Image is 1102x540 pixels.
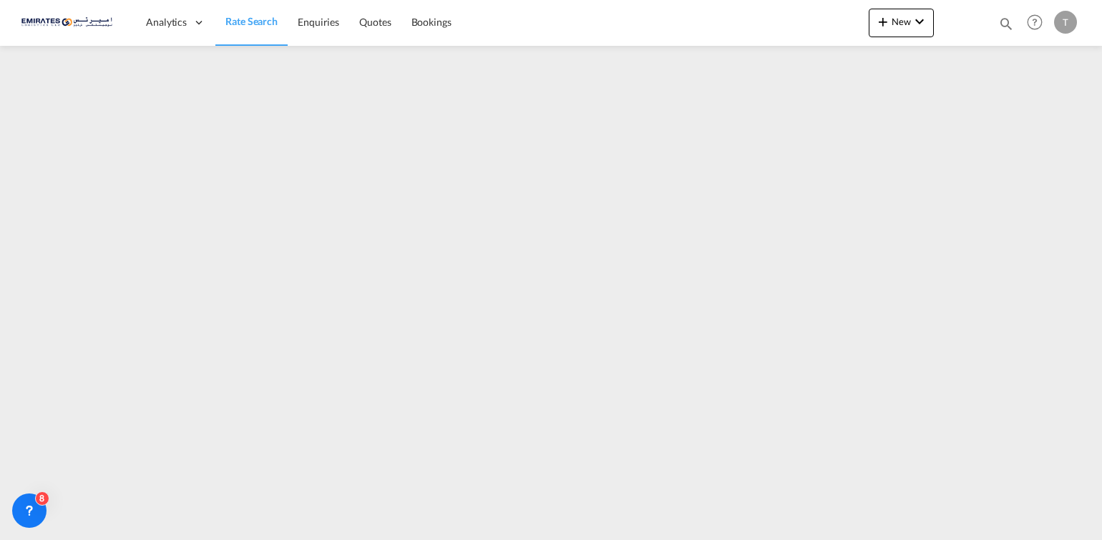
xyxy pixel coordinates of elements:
[1054,11,1077,34] div: T
[359,16,391,28] span: Quotes
[21,6,118,39] img: c67187802a5a11ec94275b5db69a26e6.png
[298,16,339,28] span: Enquiries
[998,16,1014,37] div: icon-magnify
[874,13,892,30] md-icon: icon-plus 400-fg
[1023,10,1047,34] span: Help
[874,16,928,27] span: New
[911,13,928,30] md-icon: icon-chevron-down
[1023,10,1054,36] div: Help
[146,15,187,29] span: Analytics
[411,16,452,28] span: Bookings
[998,16,1014,32] md-icon: icon-magnify
[225,15,278,27] span: Rate Search
[869,9,934,37] button: icon-plus 400-fgNewicon-chevron-down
